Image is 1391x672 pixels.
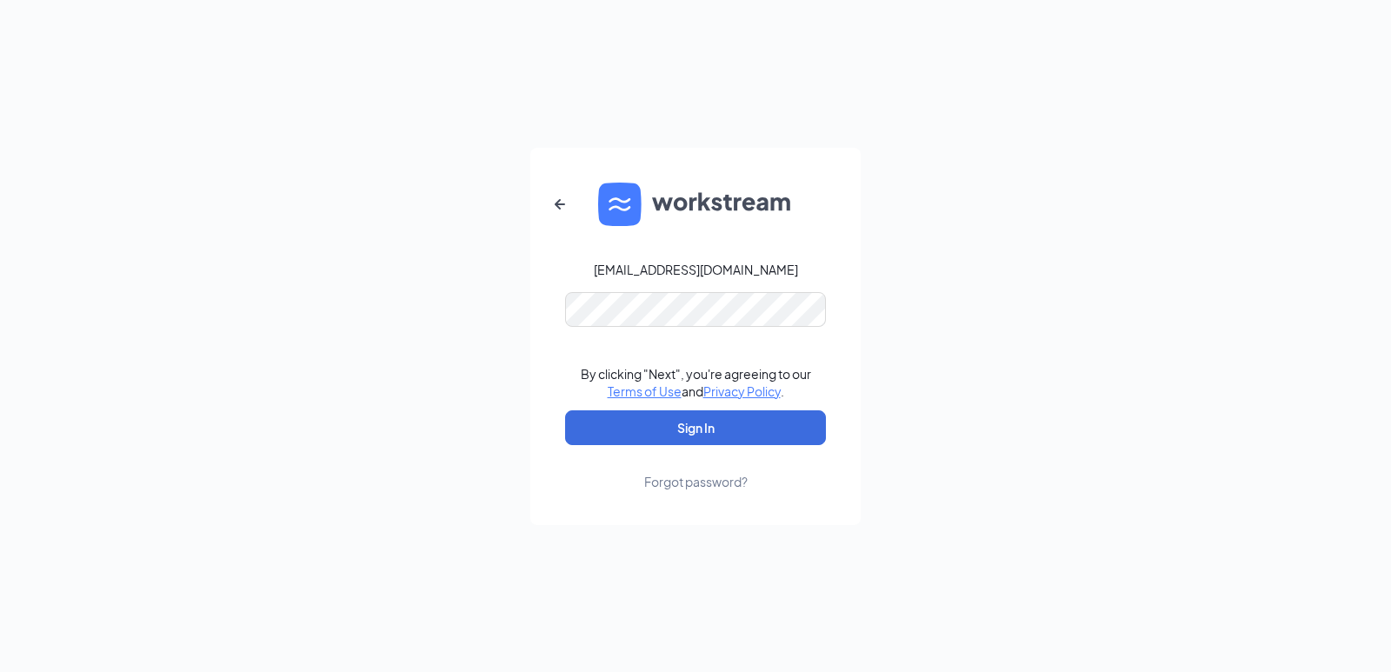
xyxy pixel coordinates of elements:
[598,183,793,226] img: WS logo and Workstream text
[608,383,682,399] a: Terms of Use
[549,194,570,215] svg: ArrowLeftNew
[539,183,581,225] button: ArrowLeftNew
[703,383,781,399] a: Privacy Policy
[644,445,748,490] a: Forgot password?
[644,473,748,490] div: Forgot password?
[581,365,811,400] div: By clicking "Next", you're agreeing to our and .
[594,261,798,278] div: [EMAIL_ADDRESS][DOMAIN_NAME]
[565,410,826,445] button: Sign In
